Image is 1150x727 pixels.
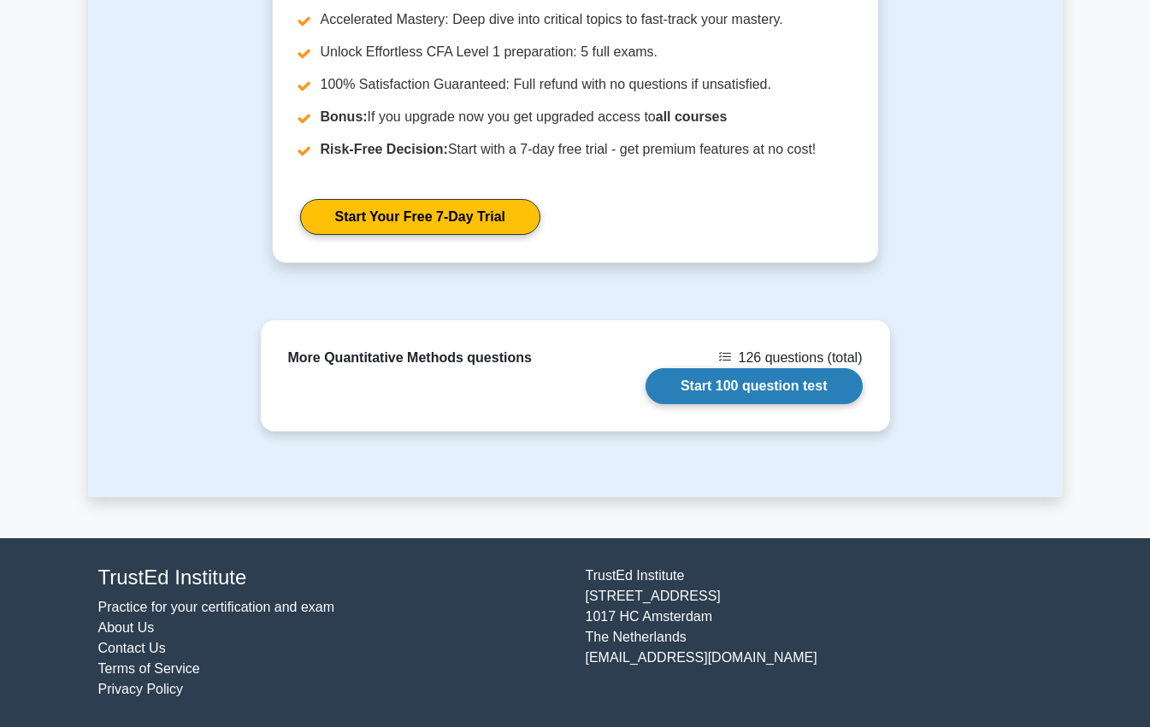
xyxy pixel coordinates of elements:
h4: TrustEd Institute [98,566,565,590]
a: Terms of Service [98,661,200,676]
a: Contact Us [98,641,166,655]
a: Start 100 question test [646,368,863,404]
a: About Us [98,620,155,635]
a: Privacy Policy [98,682,184,696]
a: Start Your Free 7-Day Trial [300,199,540,235]
div: TrustEd Institute [STREET_ADDRESS] 1017 HC Amsterdam The Netherlands [EMAIL_ADDRESS][DOMAIN_NAME] [575,566,1063,700]
a: Practice for your certification and exam [98,600,335,614]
